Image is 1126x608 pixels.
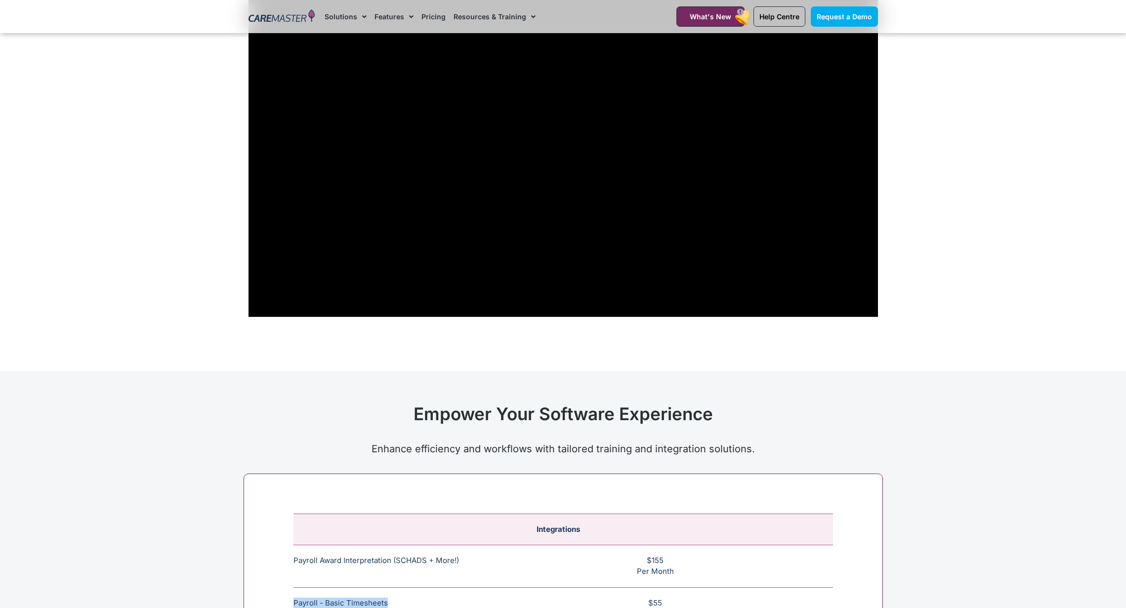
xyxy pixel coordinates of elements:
span: Integrations [537,524,580,534]
a: Request a Demo [811,6,878,27]
h2: Empower Your Software Experience [249,403,878,424]
img: CareMaster Logo [249,9,315,24]
p: Enhance efficiency and workflows with tailored training and integration solutions. [249,441,878,456]
td: $155 Per Month [488,545,833,587]
span: Request a Demo [817,12,872,21]
td: Payroll Award Interpretation (SCHADS + More!) [293,545,488,587]
a: What's New [676,6,745,27]
span: What's New [690,12,731,21]
a: Help Centre [753,6,805,27]
span: Help Centre [759,12,799,21]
